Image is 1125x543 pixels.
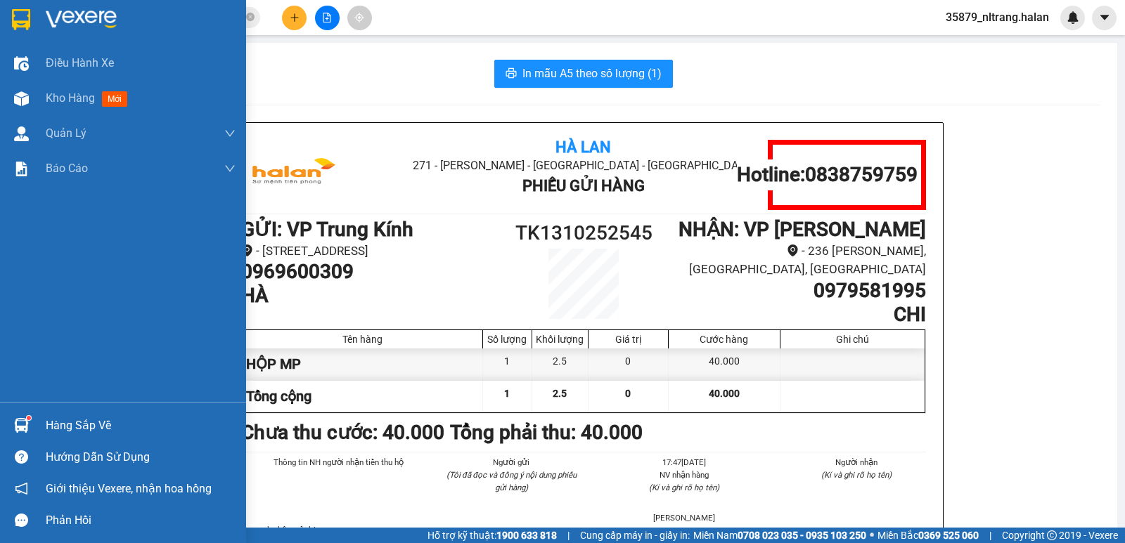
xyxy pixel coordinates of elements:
div: Ghi chú [784,334,921,345]
li: Thông tin NH người nhận tiền thu hộ [269,456,409,469]
span: Quản Lý [46,124,86,142]
span: Tổng cộng [246,388,311,405]
img: solution-icon [14,162,29,176]
span: 35879_nltrang.halan [934,8,1060,26]
i: (Kí và ghi rõ họ tên) [821,470,892,480]
span: aim [354,13,364,22]
span: mới [102,91,127,107]
button: aim [347,6,372,30]
div: 1 [483,348,532,380]
div: Khối lượng [536,334,584,345]
h1: CHI [669,303,926,327]
span: ⚪️ [870,532,874,538]
strong: 1900 633 818 [496,530,557,541]
li: 271 - [PERSON_NAME] - [GEOGRAPHIC_DATA] - [GEOGRAPHIC_DATA] [355,157,811,174]
div: 0 [589,348,669,380]
li: 271 - [PERSON_NAME] - [GEOGRAPHIC_DATA] - [GEOGRAPHIC_DATA] [131,34,588,52]
li: - 236 [PERSON_NAME], [GEOGRAPHIC_DATA], [GEOGRAPHIC_DATA] [669,242,926,279]
span: down [224,128,236,139]
strong: 0369 525 060 [918,530,979,541]
h1: Hotline: 0838759759 [737,163,918,187]
li: [PERSON_NAME] [615,511,754,524]
li: Người nhận [787,456,927,469]
h1: 0979581995 [669,279,926,303]
span: down [224,163,236,174]
strong: 0708 023 035 - 0935 103 250 [738,530,866,541]
h1: TK1310252545 [498,218,669,249]
span: 1 [504,388,510,399]
b: Hà Lan [555,138,611,156]
img: warehouse-icon [14,418,29,433]
li: NV nhận hàng [615,469,754,481]
span: printer [506,67,517,81]
div: Cước hàng [672,334,776,345]
i: (Kí và ghi rõ họ tên) [649,483,719,492]
span: Cung cấp máy in - giấy in: [580,528,690,543]
div: Tên hàng [246,334,479,345]
div: Giá trị [592,334,664,345]
span: | [567,528,570,543]
span: close-circle [246,13,255,21]
span: environment [241,244,253,256]
span: Kho hàng [46,91,95,105]
span: file-add [322,13,332,22]
span: In mẫu A5 theo số lượng (1) [522,65,662,82]
li: - [STREET_ADDRESS] [241,242,498,261]
img: logo-vxr [12,9,30,30]
span: Hỗ trợ kỹ thuật: [427,528,557,543]
img: icon-new-feature [1067,11,1079,24]
span: Miền Bắc [877,528,979,543]
button: plus [282,6,307,30]
span: 0 [625,388,631,399]
div: 2.5 [532,348,589,380]
img: logo.jpg [241,140,347,210]
span: 2.5 [553,388,567,399]
button: printerIn mẫu A5 theo số lượng (1) [494,60,673,88]
span: Miền Nam [693,528,866,543]
b: GỬI : VP Trung Kính [18,96,190,119]
span: plus [290,13,300,22]
button: file-add [315,6,340,30]
span: | [989,528,991,543]
h1: 0969600309 [241,260,498,284]
img: warehouse-icon [14,56,29,71]
div: Số lượng [487,334,528,345]
span: Báo cáo [46,159,88,177]
span: environment [787,244,799,256]
b: GỬI : VP Trung Kính [241,218,413,241]
i: (Tôi đã đọc và đồng ý nội dung phiếu gửi hàng) [446,470,577,492]
span: 40.000 [709,388,740,399]
sup: 1 [27,416,31,420]
span: notification [15,482,28,495]
li: Người gửi [442,456,581,469]
span: copyright [1047,530,1057,540]
span: message [15,513,28,527]
div: 40.000 [669,348,780,380]
span: Điều hành xe [46,54,114,72]
div: Hàng sắp về [46,415,236,436]
li: 17:47[DATE] [615,456,754,469]
span: question-circle [15,450,28,464]
b: Tổng phải thu: 40.000 [450,421,643,444]
div: Hướng dẫn sử dụng [46,447,236,468]
div: Phản hồi [46,510,236,531]
span: caret-down [1098,11,1111,24]
img: logo.jpg [18,18,123,88]
span: close-circle [246,11,255,25]
b: Chưa thu cước : 40.000 [241,421,444,444]
b: Phiếu Gửi Hàng [522,177,645,195]
img: warehouse-icon [14,126,29,141]
div: HỘP MP [243,348,483,380]
img: warehouse-icon [14,91,29,106]
b: NHẬN : VP [PERSON_NAME] [679,218,926,241]
button: caret-down [1092,6,1117,30]
span: Giới thiệu Vexere, nhận hoa hồng [46,480,212,497]
h1: HÀ [241,284,498,308]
